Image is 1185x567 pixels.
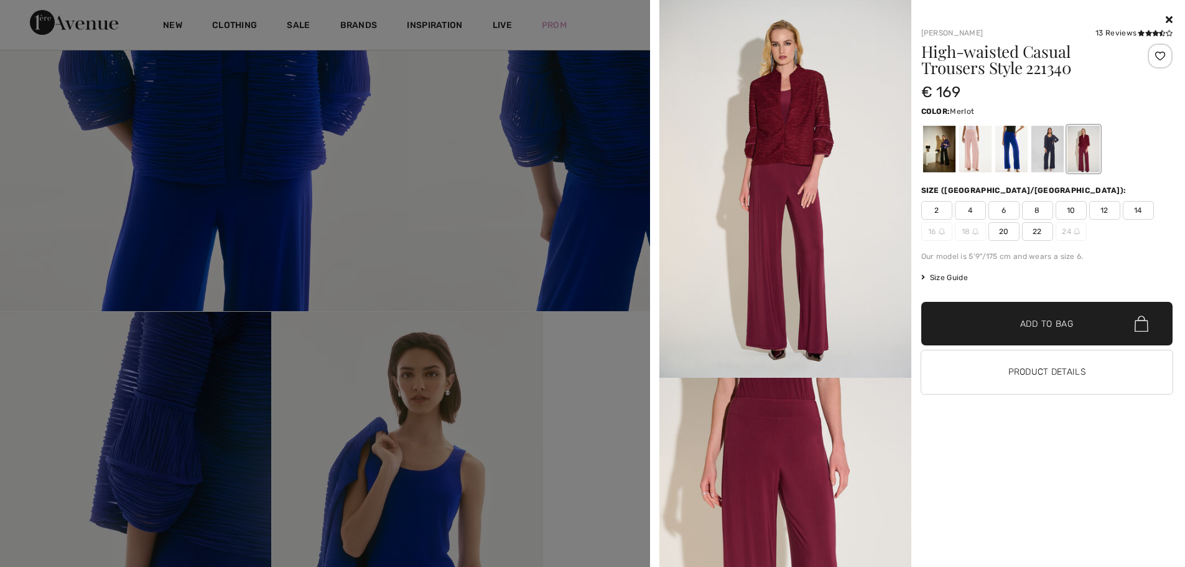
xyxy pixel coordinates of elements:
img: ring-m.svg [972,228,978,235]
span: 24 [1056,222,1087,241]
div: Our model is 5'9"/175 cm and wears a size 6. [921,251,1173,262]
span: Chat [27,9,53,20]
span: 12 [1089,201,1120,220]
img: ring-m.svg [1074,228,1080,235]
div: Size ([GEOGRAPHIC_DATA]/[GEOGRAPHIC_DATA]): [921,185,1129,196]
span: 10 [1056,201,1087,220]
div: Quartz [959,126,991,172]
a: [PERSON_NAME] [921,29,983,37]
div: 13 Reviews [1095,27,1173,39]
span: 22 [1022,222,1053,241]
span: Size Guide [921,272,968,283]
button: Add to Bag [921,302,1173,345]
span: Merlot [950,107,974,116]
button: Product Details [921,350,1173,394]
span: 2 [921,201,952,220]
span: 18 [955,222,986,241]
img: Bag.svg [1135,316,1148,332]
span: Color: [921,107,950,116]
span: Add to Bag [1020,317,1074,330]
span: 14 [1123,201,1154,220]
span: 20 [988,222,1020,241]
span: 8 [1022,201,1053,220]
div: Black [922,126,955,172]
span: € 169 [921,83,961,101]
h1: High-waisted Casual Trousers Style 221340 [921,44,1131,76]
img: ring-m.svg [939,228,945,235]
div: Merlot [1067,126,1099,172]
span: 4 [955,201,986,220]
div: Midnight Blue [1031,126,1063,172]
div: Royal Sapphire 163 [995,126,1027,172]
span: 16 [921,222,952,241]
span: 6 [988,201,1020,220]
